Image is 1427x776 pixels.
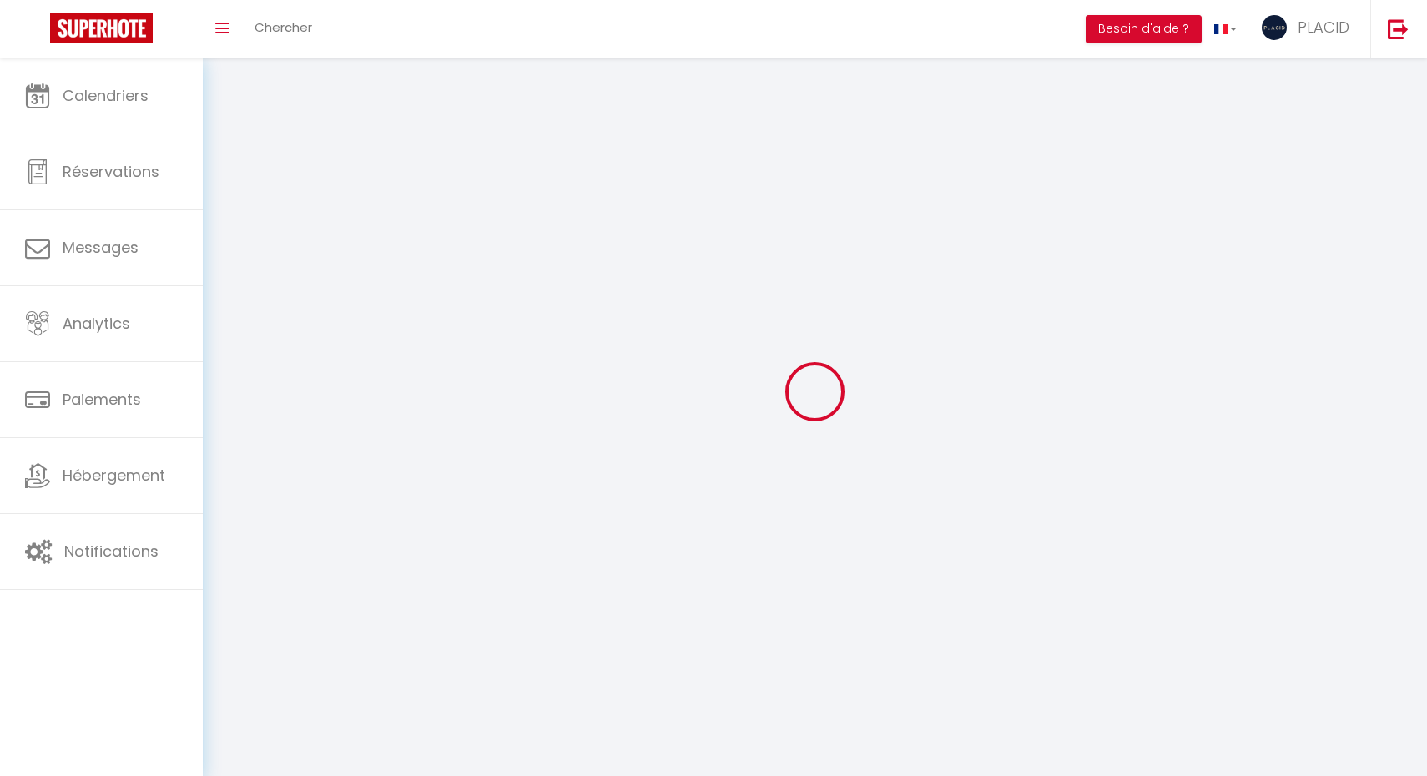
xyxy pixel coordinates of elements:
span: Paiements [63,389,141,410]
span: Chercher [255,18,312,36]
span: PLACID [1298,17,1349,38]
span: Réservations [63,161,159,182]
button: Besoin d'aide ? [1086,15,1202,43]
span: Analytics [63,313,130,334]
iframe: Chat [1356,701,1414,763]
span: Calendriers [63,85,149,106]
button: Ouvrir le widget de chat LiveChat [13,7,63,57]
img: Super Booking [50,13,153,43]
span: Notifications [64,541,159,562]
img: ... [1262,15,1287,40]
span: Hébergement [63,465,165,486]
img: logout [1388,18,1409,39]
span: Messages [63,237,139,258]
